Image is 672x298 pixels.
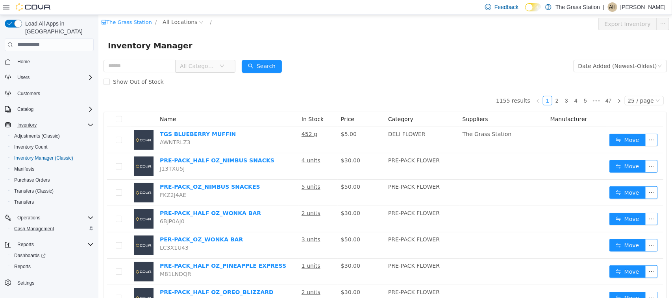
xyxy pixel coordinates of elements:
[61,124,92,131] span: AWNTRLZ3
[14,252,46,259] span: Dashboards
[35,247,55,267] img: PRE-PACK_HALF OZ_PINEAPPLE EXPRESS placeholder
[287,217,361,244] td: PRE-PACK FLOWER
[61,116,137,122] a: TGS BLUEBERRY MUFFIN
[61,203,86,210] span: 6BJP0AJ0
[35,168,55,188] img: PRE-PACK_OZ_NIMBUS SNACKES placeholder
[9,24,99,37] span: Inventory Manager
[11,251,94,260] span: Dashboards
[364,101,390,107] span: Suppliers
[525,3,542,11] input: Dark Mode
[14,73,33,82] button: Users
[203,221,222,228] u: 3 units
[437,84,442,88] i: icon: left
[61,142,176,149] a: PRE-PACK_HALF OZ_NIMBUS SNACKS
[61,230,90,236] span: LC3X1U43
[203,274,222,280] u: 2 units
[61,274,175,280] a: PRE-PACK_HALF OZ_OREO_BLIZZARD
[480,45,559,57] div: Date Added (Newest-Oldest)
[14,278,94,287] span: Settings
[547,277,559,289] button: icon: ellipsis
[444,81,454,90] li: 1
[16,3,51,11] img: Cova
[504,81,516,90] li: 47
[547,250,559,263] button: icon: ellipsis
[11,142,51,152] a: Inventory Count
[14,73,94,82] span: Users
[511,250,547,263] button: icon: swapMove
[14,57,33,66] a: Home
[559,49,564,54] i: icon: down
[243,195,262,201] span: $30.00
[290,101,315,107] span: Category
[11,131,63,141] a: Adjustments (Classic)
[398,81,432,90] li: 1155 results
[2,88,97,99] button: Customers
[547,171,559,184] button: icon: ellipsis
[61,195,163,201] a: PRE-PACK_HALF OZ_WONKA BAR
[511,119,547,131] button: icon: swapMove
[243,116,258,122] span: $5.00
[500,3,559,15] button: Export Inventory
[81,47,117,55] span: All Categories
[11,224,57,234] a: Cash Management
[17,59,30,65] span: Home
[452,101,489,107] span: Manufacturer
[603,2,605,12] p: |
[14,89,43,98] a: Customers
[14,133,60,139] span: Adjustments (Classic)
[473,81,482,90] li: 4
[8,153,97,164] button: Inventory Manager (Classic)
[243,274,262,280] span: $30.00
[11,197,94,207] span: Transfers
[35,142,55,161] img: PRE-PACK_HALF OZ_NIMBUS SNACKS placeholder
[482,81,492,90] li: 5
[111,4,113,10] span: /
[8,250,97,261] a: Dashboards
[547,198,559,210] button: icon: ellipsis
[17,241,34,248] span: Reports
[8,197,97,208] button: Transfers
[511,277,547,289] button: icon: swapMove
[2,239,97,250] button: Reports
[14,105,94,114] span: Catalog
[243,221,262,228] span: $50.00
[14,213,44,223] button: Operations
[203,101,225,107] span: In Stock
[14,177,50,183] span: Purchase Orders
[505,81,516,90] a: 47
[511,171,547,184] button: icon: swapMove
[61,248,188,254] a: PRE-PACK_HALF OZ_PINEAPPLE EXPRESS
[8,175,97,186] button: Purchase Orders
[61,151,86,157] span: J13TXU5J
[8,223,97,234] button: Cash Management
[511,145,547,158] button: icon: swapMove
[57,4,58,10] span: /
[17,90,40,97] span: Customers
[14,105,37,114] button: Catalog
[17,215,41,221] span: Operations
[3,4,54,10] a: icon: shopThe Grass Station
[11,262,34,271] a: Reports
[608,2,617,12] div: Alysia Hernandez
[11,224,94,234] span: Cash Management
[14,199,34,205] span: Transfers
[516,81,526,90] li: Next Page
[8,142,97,153] button: Inventory Count
[14,120,40,130] button: Inventory
[11,197,37,207] a: Transfers
[287,270,361,296] td: PRE-PACK FLOWER
[203,116,219,122] u: 452 g
[14,240,37,249] button: Reports
[547,145,559,158] button: icon: ellipsis
[3,5,8,10] i: icon: shop
[35,115,55,135] img: TGS BLUEBERRY MUFFIN placeholder
[61,282,91,289] span: 10N4D1Y8
[11,142,94,152] span: Inventory Count
[64,3,99,11] span: All Locations
[11,186,94,196] span: Transfers (Classic)
[454,81,463,90] li: 2
[557,83,562,89] i: icon: down
[11,64,68,70] span: Show Out of Stock
[243,101,256,107] span: Price
[8,164,97,175] button: Manifests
